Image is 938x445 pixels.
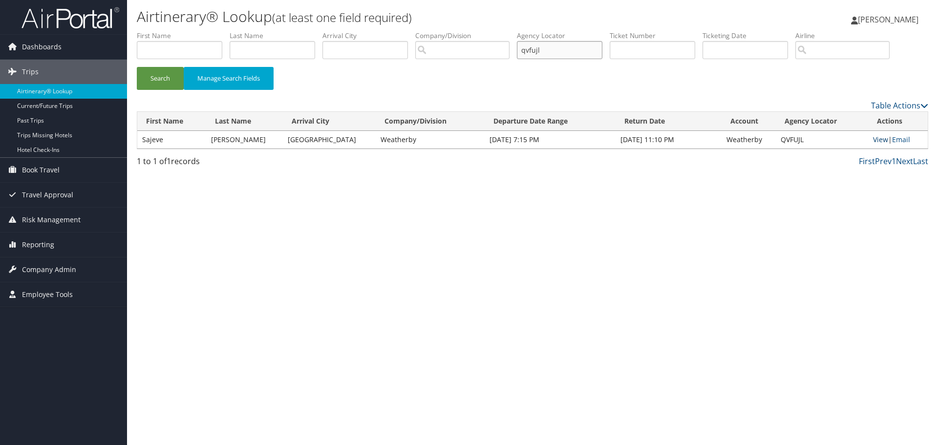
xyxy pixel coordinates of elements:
[22,233,54,257] span: Reporting
[184,67,274,90] button: Manage Search Fields
[22,257,76,282] span: Company Admin
[485,112,616,131] th: Departure Date Range: activate to sort column ascending
[22,282,73,307] span: Employee Tools
[892,135,910,144] a: Email
[875,156,892,167] a: Prev
[616,131,722,148] td: [DATE] 11:10 PM
[616,112,722,131] th: Return Date: activate to sort column ascending
[776,131,868,148] td: QVFUJL
[137,31,230,41] label: First Name
[868,131,928,148] td: |
[868,112,928,131] th: Actions
[376,131,485,148] td: Weatherby
[137,155,324,172] div: 1 to 1 of records
[167,156,171,167] span: 1
[322,31,415,41] label: Arrival City
[722,131,776,148] td: Weatherby
[871,100,928,111] a: Table Actions
[230,31,322,41] label: Last Name
[415,31,517,41] label: Company/Division
[206,112,283,131] th: Last Name: activate to sort column ascending
[703,31,795,41] label: Ticketing Date
[851,5,928,34] a: [PERSON_NAME]
[21,6,119,29] img: airportal-logo.png
[206,131,283,148] td: [PERSON_NAME]
[272,9,412,25] small: (at least one field required)
[22,60,39,84] span: Trips
[283,112,376,131] th: Arrival City: activate to sort column ascending
[858,14,918,25] span: [PERSON_NAME]
[283,131,376,148] td: [GEOGRAPHIC_DATA]
[859,156,875,167] a: First
[137,131,206,148] td: Sajeve
[376,112,485,131] th: Company/Division
[913,156,928,167] a: Last
[22,158,60,182] span: Book Travel
[722,112,776,131] th: Account: activate to sort column ascending
[873,135,888,144] a: View
[137,6,664,27] h1: Airtinerary® Lookup
[22,183,73,207] span: Travel Approval
[137,112,206,131] th: First Name: activate to sort column ascending
[485,131,616,148] td: [DATE] 7:15 PM
[22,35,62,59] span: Dashboards
[892,156,896,167] a: 1
[896,156,913,167] a: Next
[22,208,81,232] span: Risk Management
[610,31,703,41] label: Ticket Number
[137,67,184,90] button: Search
[517,31,610,41] label: Agency Locator
[795,31,897,41] label: Airline
[776,112,868,131] th: Agency Locator: activate to sort column ascending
